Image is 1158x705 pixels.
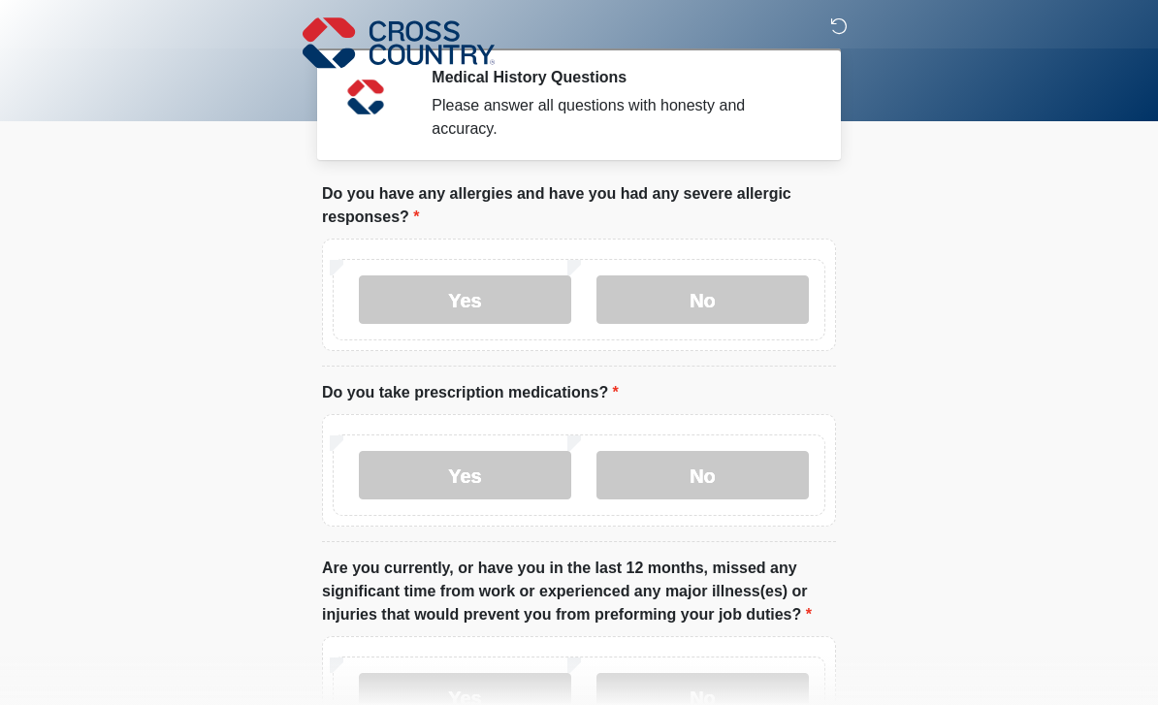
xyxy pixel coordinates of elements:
[359,451,571,499] label: Yes
[303,15,495,71] img: Cross Country Logo
[596,451,809,499] label: No
[337,68,395,126] img: Agent Avatar
[596,275,809,324] label: No
[359,275,571,324] label: Yes
[322,381,619,404] label: Do you take prescription medications?
[432,94,807,141] div: Please answer all questions with honesty and accuracy.
[322,557,836,626] label: Are you currently, or have you in the last 12 months, missed any significant time from work or ex...
[322,182,836,229] label: Do you have any allergies and have you had any severe allergic responses?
